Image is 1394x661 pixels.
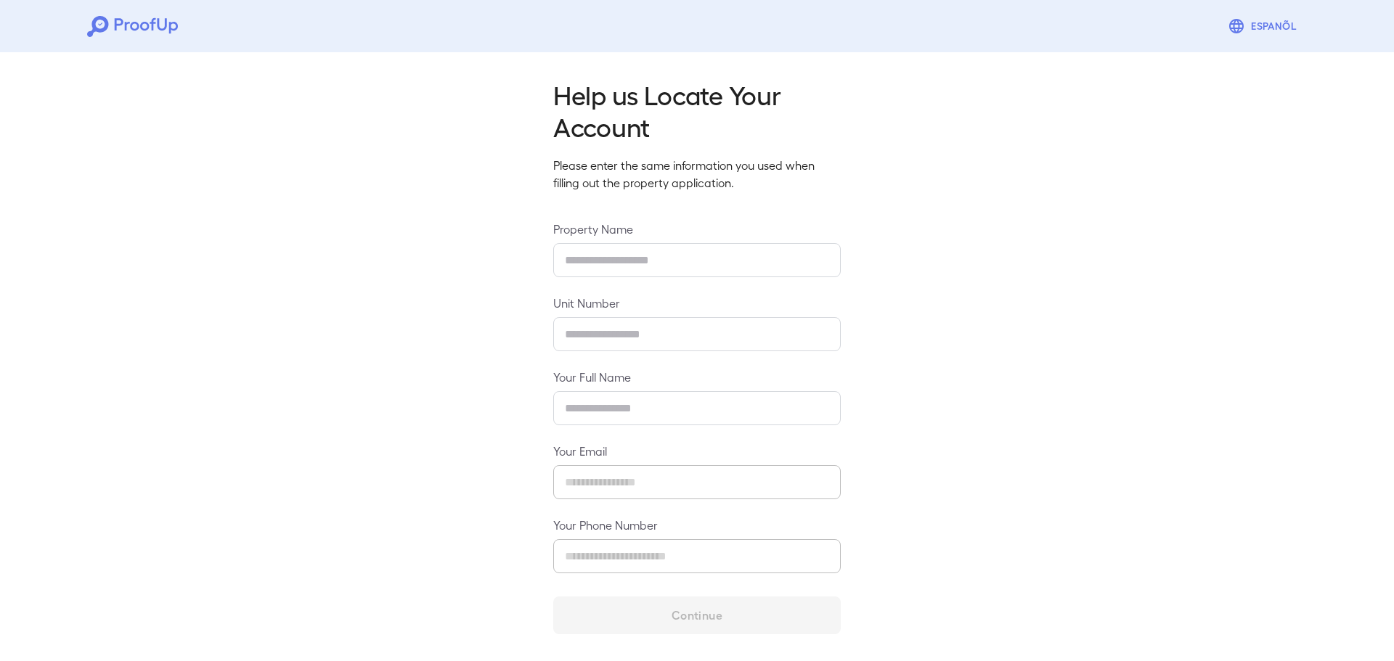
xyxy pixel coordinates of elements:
[553,78,841,142] h2: Help us Locate Your Account
[553,295,841,311] label: Unit Number
[553,369,841,385] label: Your Full Name
[553,221,841,237] label: Property Name
[553,517,841,533] label: Your Phone Number
[1222,12,1307,41] button: Espanõl
[553,157,841,192] p: Please enter the same information you used when filling out the property application.
[553,443,841,459] label: Your Email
